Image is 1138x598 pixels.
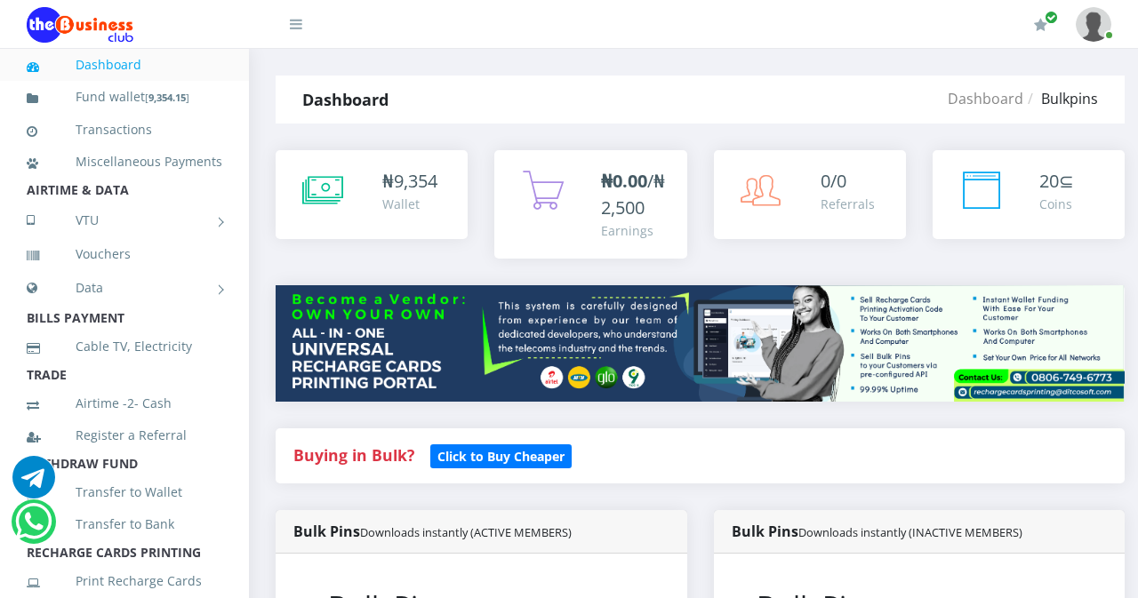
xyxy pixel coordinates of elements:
span: Renew/Upgrade Subscription [1045,11,1058,24]
img: User [1076,7,1111,42]
b: 9,354.15 [148,91,186,104]
div: Earnings [601,221,669,240]
div: Wallet [382,195,437,213]
a: Airtime -2- Cash [27,383,222,424]
a: Cable TV, Electricity [27,326,222,367]
i: Renew/Upgrade Subscription [1034,18,1047,32]
a: Miscellaneous Payments [27,141,222,182]
small: [ ] [145,91,189,104]
span: 0/0 [821,169,846,193]
strong: Bulk Pins [732,522,1022,541]
b: ₦0.00 [601,169,647,193]
small: Downloads instantly (ACTIVE MEMBERS) [360,524,572,540]
a: Transfer to Bank [27,504,222,545]
a: Transactions [27,109,222,150]
span: 20 [1039,169,1059,193]
a: Dashboard [27,44,222,85]
a: Dashboard [948,89,1023,108]
img: multitenant_rcp.png [276,285,1125,402]
a: ₦9,354 Wallet [276,150,468,239]
a: Transfer to Wallet [27,472,222,513]
li: Bulkpins [1023,88,1098,109]
strong: Buying in Bulk? [293,444,414,466]
small: Downloads instantly (INACTIVE MEMBERS) [798,524,1022,540]
img: Logo [27,7,133,43]
span: 9,354 [394,169,437,193]
a: Vouchers [27,234,222,275]
a: Data [27,266,222,310]
a: VTU [27,198,222,243]
strong: Bulk Pins [293,522,572,541]
div: ⊆ [1039,168,1074,195]
a: Click to Buy Cheaper [430,444,572,466]
b: Click to Buy Cheaper [437,448,565,465]
div: ₦ [382,168,437,195]
strong: Dashboard [302,89,389,110]
div: Coins [1039,195,1074,213]
a: 0/0 Referrals [714,150,906,239]
span: /₦2,500 [601,169,665,219]
a: Fund wallet[9,354.15] [27,76,222,118]
div: Referrals [821,195,875,213]
a: ₦0.00/₦2,500 Earnings [494,150,686,259]
a: Chat for support [15,514,52,543]
a: Chat for support [12,469,55,498]
a: Register a Referral [27,415,222,456]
